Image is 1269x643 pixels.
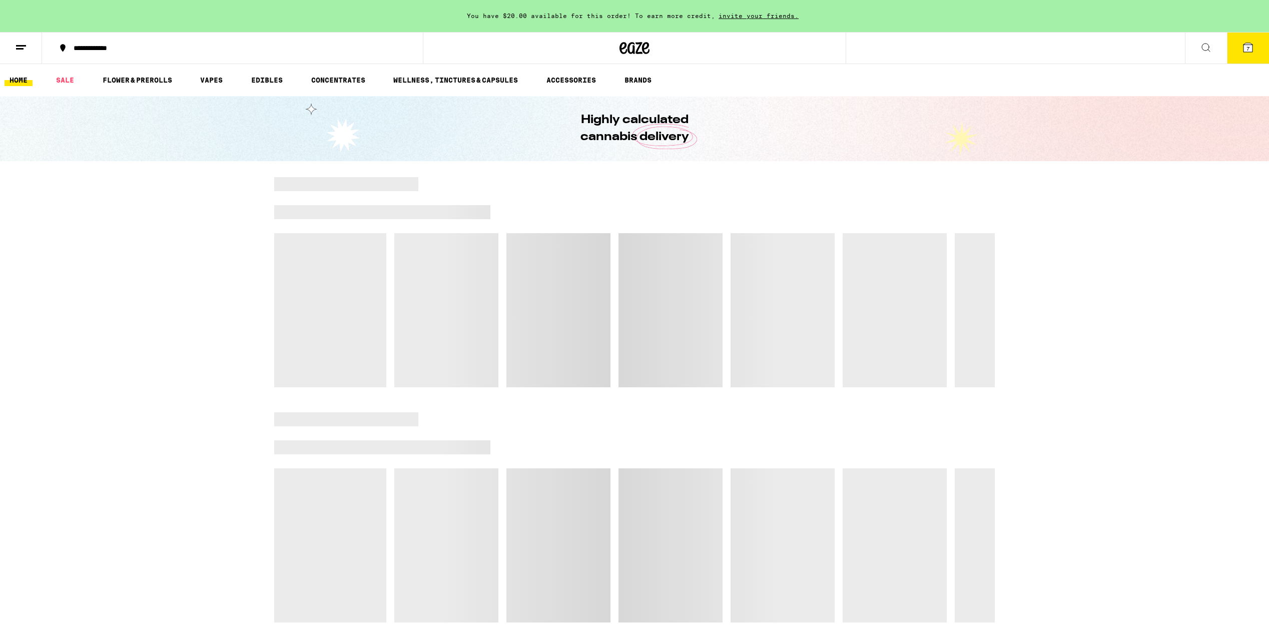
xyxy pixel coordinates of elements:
[715,13,802,19] span: invite your friends.
[51,74,79,86] a: SALE
[98,74,177,86] a: FLOWER & PREROLLS
[306,74,370,86] a: CONCENTRATES
[541,74,601,86] a: ACCESSORIES
[195,74,228,86] a: VAPES
[467,13,715,19] span: You have $20.00 available for this order! To earn more credit,
[1246,46,1249,52] span: 7
[552,112,717,146] h1: Highly calculated cannabis delivery
[5,74,33,86] a: HOME
[1227,33,1269,64] button: 7
[388,74,523,86] a: WELLNESS, TINCTURES & CAPSULES
[246,74,288,86] a: EDIBLES
[619,74,657,86] a: BRANDS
